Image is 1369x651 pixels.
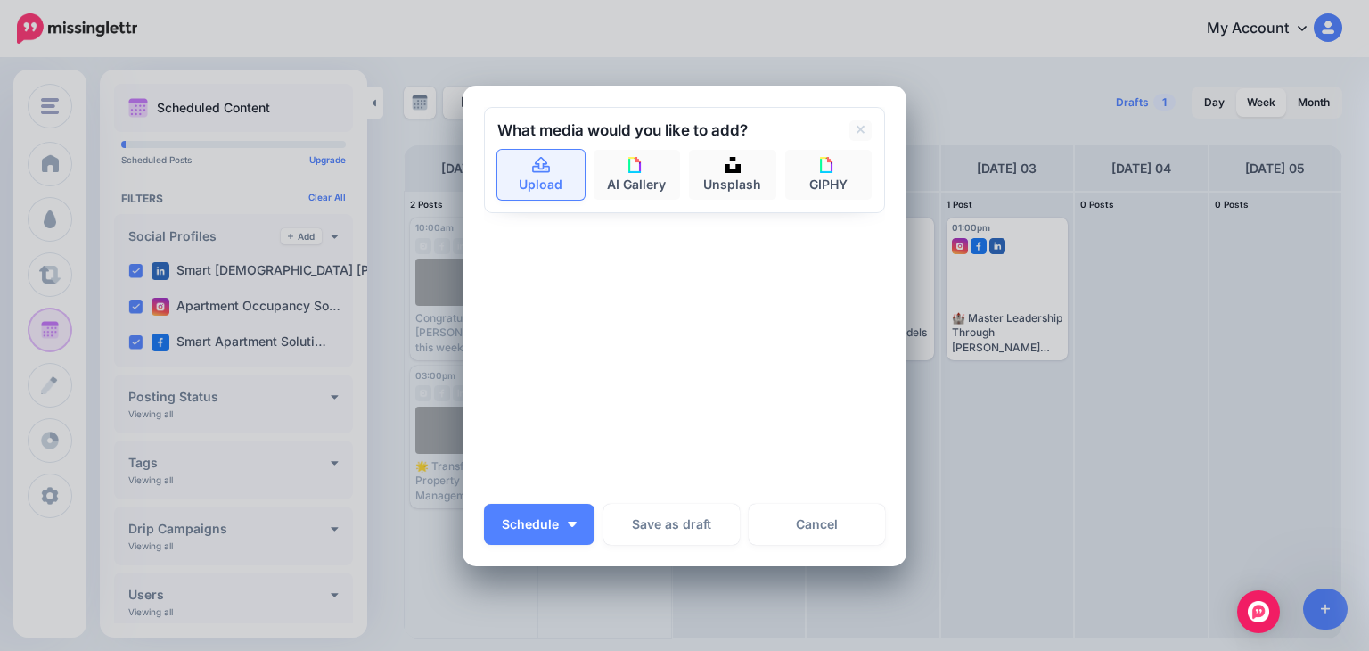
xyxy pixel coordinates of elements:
a: GIPHY [785,150,873,200]
span: Schedule [502,518,559,531]
img: icon-giphy-square.png [820,157,836,173]
a: Upload [497,150,585,200]
img: arrow-down-white.png [568,522,577,527]
a: AI Gallery [594,150,681,200]
a: Unsplash [689,150,776,200]
img: icon-unsplash-square.png [725,157,741,173]
a: Cancel [749,504,885,545]
button: Save as draft [603,504,740,545]
h2: What media would you like to add? [497,123,748,138]
div: Open Intercom Messenger [1237,590,1280,633]
img: icon-giphy-square.png [628,157,644,173]
button: Schedule [484,504,594,545]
